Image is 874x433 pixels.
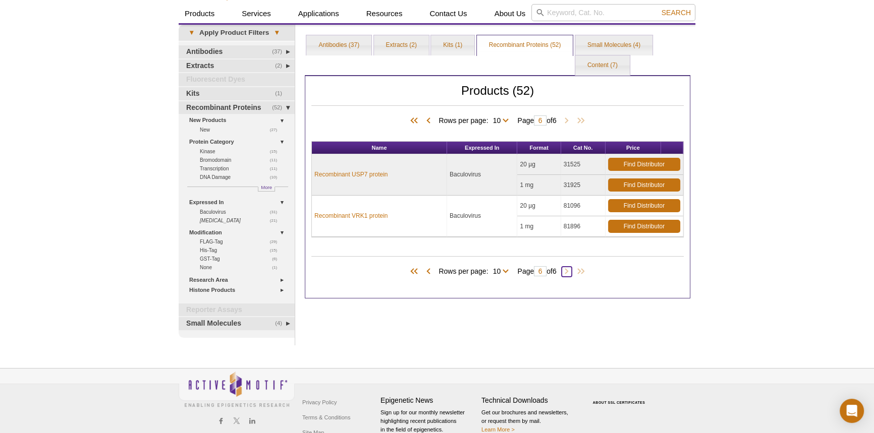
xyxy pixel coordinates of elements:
[553,116,557,125] span: 6
[275,59,288,73] span: (2)
[306,35,371,55] a: Antibodies (37)
[439,115,512,125] span: Rows per page:
[662,9,691,17] span: Search
[575,35,652,55] a: Small Molecules (4)
[179,101,295,114] a: (52)Recombinant Proteins
[431,35,474,55] a: Kits (1)
[272,45,288,58] span: (37)
[311,256,684,257] h2: Products (52)
[300,410,353,425] a: Terms & Conditions
[200,208,283,216] a: (31)Baculovirus
[189,275,289,285] a: Research Area
[447,142,518,154] th: Expressed In
[608,178,680,192] a: Find Distributor
[380,396,476,405] h4: Epigenetic News
[179,45,295,58] a: (37)Antibodies
[314,170,388,179] a: Recombinant USP7 protein
[561,175,606,196] td: 31925
[488,4,532,23] a: About Us
[179,303,295,317] a: Reporter Assays
[200,173,283,181] a: (10)DNA Damage
[374,35,429,55] a: Extracts (2)
[561,142,606,154] th: Cat No.
[311,86,684,106] h2: Products (52)
[312,142,447,154] th: Name
[593,401,645,404] a: ABOUT SSL CERTIFICATES
[200,263,283,272] a: (1)None
[840,399,864,423] div: Open Intercom Messenger
[189,197,289,208] a: Expressed In
[270,147,283,156] span: (15)
[275,87,288,100] span: (1)
[562,116,572,126] span: Next Page
[608,158,680,171] a: Find Distributor
[275,317,288,330] span: (4)
[270,126,283,134] span: (27)
[200,164,283,173] a: (11)Transcription
[606,142,661,154] th: Price
[272,255,283,263] span: (6)
[189,115,289,126] a: New Products
[572,116,587,126] span: Last Page
[200,147,283,156] a: (15)Kinase
[439,266,512,276] span: Rows per page:
[360,4,409,23] a: Resources
[270,216,283,225] span: (21)
[200,156,283,164] a: (11)Bromodomain
[258,187,275,192] a: More
[553,267,557,275] span: 6
[572,267,587,277] span: Last Page
[179,368,295,409] img: Active Motif,
[659,8,694,17] button: Search
[423,116,433,126] span: Previous Page
[423,267,433,277] span: Previous Page
[270,156,283,164] span: (11)
[447,196,518,237] td: Baculovirus
[179,87,295,100] a: (1)Kits
[189,137,289,147] a: Protein Category
[272,101,288,114] span: (52)
[270,237,283,246] span: (29)
[575,55,630,76] a: Content (7)
[481,396,577,405] h4: Technical Downloads
[200,218,241,223] i: [MEDICAL_DATA]
[200,126,283,134] a: (27)New
[517,216,561,237] td: 1 mg
[200,246,283,255] a: (15)His-Tag
[608,199,680,212] a: Find Distributor
[561,154,606,175] td: 31525
[408,116,423,126] span: First Page
[179,25,295,41] a: ▾Apply Product Filters▾
[561,216,606,237] td: 81896
[314,211,388,220] a: Recombinant VRK1 protein
[517,154,561,175] td: 20 µg
[517,175,561,196] td: 1 mg
[189,227,289,238] a: Modification
[200,216,283,225] a: (21) [MEDICAL_DATA]
[300,395,339,410] a: Privacy Policy
[517,142,561,154] th: Format
[189,285,289,295] a: Histone Products
[447,154,518,196] td: Baculovirus
[531,4,695,21] input: Keyword, Cat. No.
[261,183,272,192] span: More
[270,246,283,255] span: (15)
[512,266,561,276] span: Page of
[517,196,561,216] td: 20 µg
[562,267,572,277] span: Next Page
[179,59,295,73] a: (2)Extracts
[582,386,658,408] table: Click to Verify - This site chose Symantec SSL for secure e-commerce and confidential communicati...
[270,164,283,173] span: (11)
[270,208,283,216] span: (31)
[481,426,515,432] a: Learn More >
[512,115,561,126] span: Page of
[477,35,573,55] a: Recombinant Proteins (52)
[270,173,283,181] span: (10)
[608,220,680,233] a: Find Distributor
[408,267,423,277] span: First Page
[561,196,606,216] td: 81096
[184,28,199,37] span: ▾
[179,4,221,23] a: Products
[179,317,295,330] a: (4)Small Molecules
[200,237,283,246] a: (29)FLAG-Tag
